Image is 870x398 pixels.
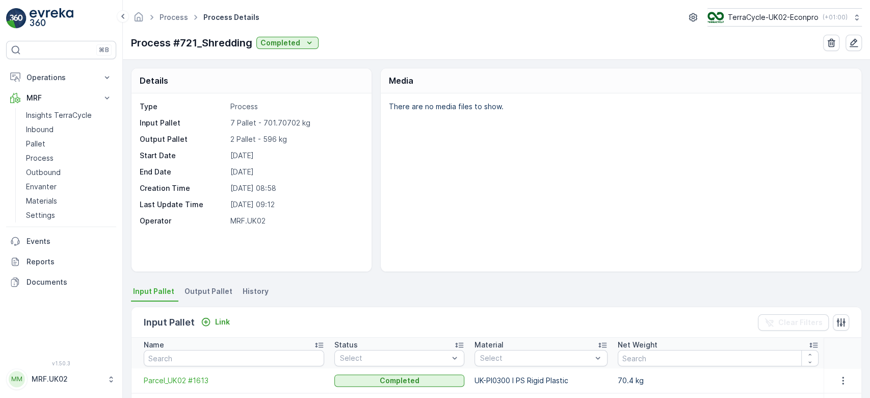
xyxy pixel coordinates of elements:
[140,102,226,112] p: Type
[480,353,592,363] p: Select
[230,200,360,210] p: [DATE] 09:12
[243,286,269,296] span: History
[389,102,851,112] p: There are no media files to show.
[778,317,823,328] p: Clear Filters
[340,353,449,363] p: Select
[389,74,413,87] p: Media
[6,368,116,390] button: MMMRF.UK02
[6,231,116,252] a: Events
[22,122,116,137] a: Inbound
[26,196,57,206] p: Materials
[22,165,116,180] a: Outbound
[6,88,116,108] button: MRF
[758,314,829,331] button: Clear Filters
[230,102,360,112] p: Process
[140,134,226,144] p: Output Pallet
[823,13,848,21] p: ( +01:00 )
[140,183,226,193] p: Creation Time
[27,257,112,267] p: Reports
[144,350,324,366] input: Search
[26,167,61,178] p: Outbound
[30,8,73,29] img: logo_light-DOdMpM7g.png
[256,37,319,49] button: Completed
[707,12,724,23] img: terracycle_logo_wKaHoWT.png
[6,272,116,292] a: Documents
[6,67,116,88] button: Operations
[140,216,226,226] p: Operator
[140,118,226,128] p: Input Pallet
[26,153,54,163] p: Process
[32,374,102,384] p: MRF.UK02
[6,8,27,29] img: logo
[22,194,116,208] a: Materials
[26,110,92,120] p: Insights TerraCycle
[707,8,862,27] button: TerraCycle-UK02-Econpro(+01:00)
[184,286,232,296] span: Output Pallet
[6,252,116,272] a: Reports
[230,216,360,226] p: MRF.UK02
[144,376,324,386] a: Parcel_UK02 #1613
[6,360,116,366] span: v 1.50.3
[22,137,116,151] a: Pallet
[230,151,360,161] p: [DATE]
[379,376,419,386] p: Completed
[474,340,504,350] p: Material
[144,315,195,330] p: Input Pallet
[201,12,261,22] span: Process Details
[160,13,188,21] a: Process
[99,46,109,54] p: ⌘B
[26,210,55,220] p: Settings
[140,151,226,161] p: Start Date
[197,316,234,328] button: Link
[260,38,300,48] p: Completed
[26,139,45,149] p: Pallet
[230,134,360,144] p: 2 Pallet - 596 kg
[22,180,116,194] a: Envanter
[9,371,25,387] div: MM
[22,151,116,165] a: Process
[474,376,608,386] p: UK-PI0300 I PS Rigid Plastic
[230,183,360,193] p: [DATE] 08:58
[140,74,168,87] p: Details
[27,236,112,246] p: Events
[334,375,464,387] button: Completed
[133,286,174,296] span: Input Pallet
[26,182,57,192] p: Envanter
[618,340,657,350] p: Net Weight
[27,93,96,103] p: MRF
[131,35,252,51] p: Process #721_Shredding
[22,108,116,122] a: Insights TerraCycle
[334,340,358,350] p: Status
[728,12,819,22] p: TerraCycle-UK02-Econpro
[22,208,116,222] a: Settings
[618,350,819,366] input: Search
[618,376,819,386] p: 70.4 kg
[230,167,360,177] p: [DATE]
[27,277,112,287] p: Documents
[215,317,230,327] p: Link
[144,340,164,350] p: Name
[140,200,226,210] p: Last Update Time
[26,125,54,135] p: Inbound
[133,15,144,24] a: Homepage
[27,72,96,83] p: Operations
[230,118,360,128] p: 7 Pallet - 701.70702 kg
[140,167,226,177] p: End Date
